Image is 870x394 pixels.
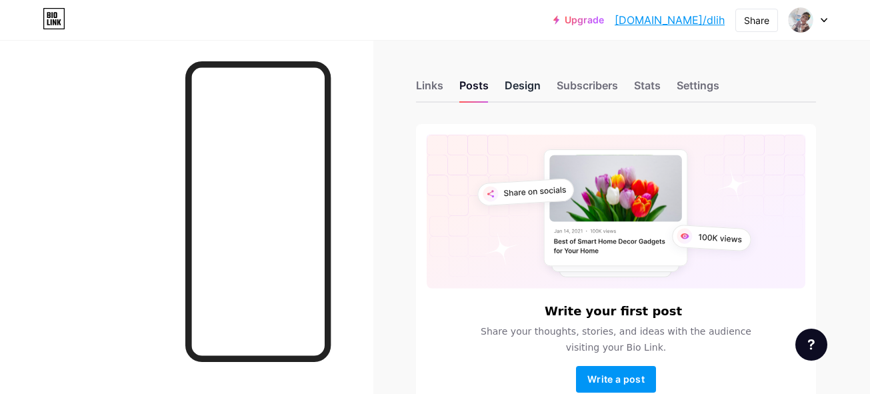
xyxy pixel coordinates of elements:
div: Links [416,77,443,101]
span: Share your thoughts, stories, and ideas with the audience visiting your Bio Link. [465,323,767,355]
h6: Write your first post [545,305,682,318]
div: Design [505,77,541,101]
div: Posts [459,77,489,101]
button: Write a post [576,366,656,393]
div: Subscribers [557,77,618,101]
a: Upgrade [553,15,604,25]
a: [DOMAIN_NAME]/dlih [615,12,725,28]
div: Stats [634,77,661,101]
img: dlih [788,7,813,33]
span: Write a post [587,373,645,385]
div: Share [744,13,769,27]
div: Settings [677,77,719,101]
